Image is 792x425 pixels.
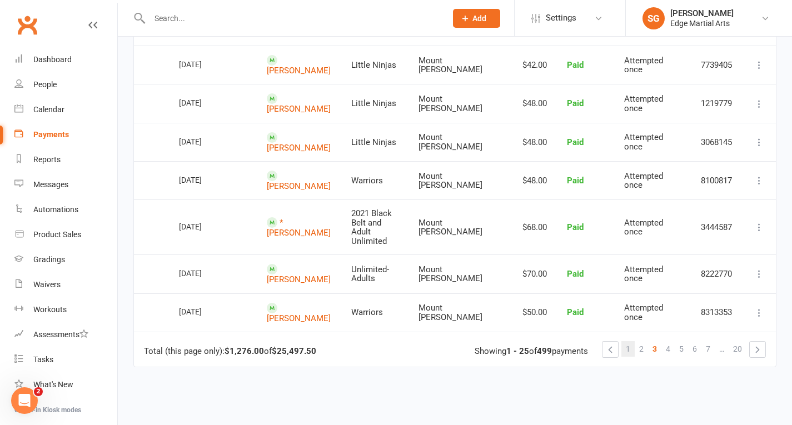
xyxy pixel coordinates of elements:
span: Warriors [351,307,383,317]
a: Clubworx [13,11,41,39]
a: 1 [621,341,635,357]
a: Messages [14,172,117,197]
input: Search... [146,11,439,26]
td: 1219779 [691,84,743,122]
span: 2 [639,341,644,357]
a: 3 [648,341,661,357]
td: $48.00 [509,161,557,199]
span: Attempted once [624,264,663,284]
span: Add [472,14,486,23]
td: 7739405 [691,46,743,84]
span: Unlimited- Adults [351,264,389,284]
td: $70.00 [509,254,557,293]
div: Automations [33,205,78,214]
a: What's New [14,372,117,397]
td: 3444587 [691,199,743,254]
span: Warriors [351,176,383,186]
span: Paid [567,307,584,317]
td: $42.00 [509,46,557,84]
a: Tasks [14,347,117,372]
a: People [14,72,117,97]
div: Product Sales [33,230,81,239]
span: Paid [567,98,584,108]
span: Paid [567,222,584,232]
div: Reports [33,155,61,164]
a: Workouts [14,297,117,322]
strong: $1,276.00 [225,346,264,356]
span: Attempted once [624,56,663,75]
a: 2 [635,341,648,357]
a: [PERSON_NAME] [267,181,331,191]
a: Gradings [14,247,117,272]
strong: 1 - 25 [506,346,529,356]
a: Automations [14,197,117,222]
a: Calendar [14,97,117,122]
span: Attempted once [624,303,663,322]
td: Mount [PERSON_NAME] [409,254,509,293]
span: Little Ninjas [351,60,396,70]
div: Dashboard [33,55,72,64]
a: [PERSON_NAME] [267,313,331,323]
a: Product Sales [14,222,117,247]
a: 4 [661,341,675,357]
div: Tasks [33,355,53,364]
div: Messages [33,180,68,189]
span: 2 [34,387,43,396]
span: 6 [693,341,697,357]
td: 8313353 [691,293,743,332]
iframe: Intercom live chat [11,387,38,414]
a: [PERSON_NAME] [267,104,331,114]
div: People [33,80,57,89]
div: Edge Martial Arts [670,18,734,28]
span: Paid [567,176,584,186]
div: [DATE] [179,133,230,150]
span: Paid [567,137,584,147]
a: … [715,341,729,357]
div: Assessments [33,330,88,339]
a: [PERSON_NAME] [267,66,331,76]
div: Total (this page only): of [144,347,316,356]
div: SG [642,7,665,29]
td: $48.00 [509,123,557,161]
div: What's New [33,380,73,389]
span: Paid [567,60,584,70]
span: 20 [733,341,742,357]
span: 5 [679,341,684,357]
div: [DATE] [179,56,230,73]
span: 2021 Black Belt and Adult Unlimited [351,208,392,246]
a: 6 [688,341,701,357]
a: Payments [14,122,117,147]
button: Add [453,9,500,28]
strong: 499 [537,346,552,356]
div: Showing of payments [475,347,588,356]
a: [PERSON_NAME] [267,143,331,153]
span: 1 [626,341,630,357]
span: Little Ninjas [351,137,396,147]
td: $68.00 [509,199,557,254]
div: [PERSON_NAME] [670,8,734,18]
td: $48.00 [509,84,557,122]
span: 7 [706,341,710,357]
td: Mount [PERSON_NAME] [409,293,509,332]
td: Mount [PERSON_NAME] [409,123,509,161]
span: Attempted once [624,171,663,191]
strong: $25,497.50 [272,346,316,356]
span: Little Ninjas [351,98,396,108]
div: Calendar [33,105,64,114]
span: Paid [567,269,584,279]
span: Attempted once [624,132,663,152]
td: 8222770 [691,254,743,293]
td: $50.00 [509,293,557,332]
div: [DATE] [179,171,230,188]
td: Mount [PERSON_NAME] [409,161,509,199]
td: Mount [PERSON_NAME] [409,46,509,84]
a: Assessments [14,322,117,347]
a: *[PERSON_NAME] [267,217,331,238]
td: 3068145 [691,123,743,161]
a: 5 [675,341,688,357]
div: [DATE] [179,94,230,111]
div: [DATE] [179,264,230,282]
a: 7 [701,341,715,357]
a: 20 [729,341,746,357]
span: Settings [546,6,576,31]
